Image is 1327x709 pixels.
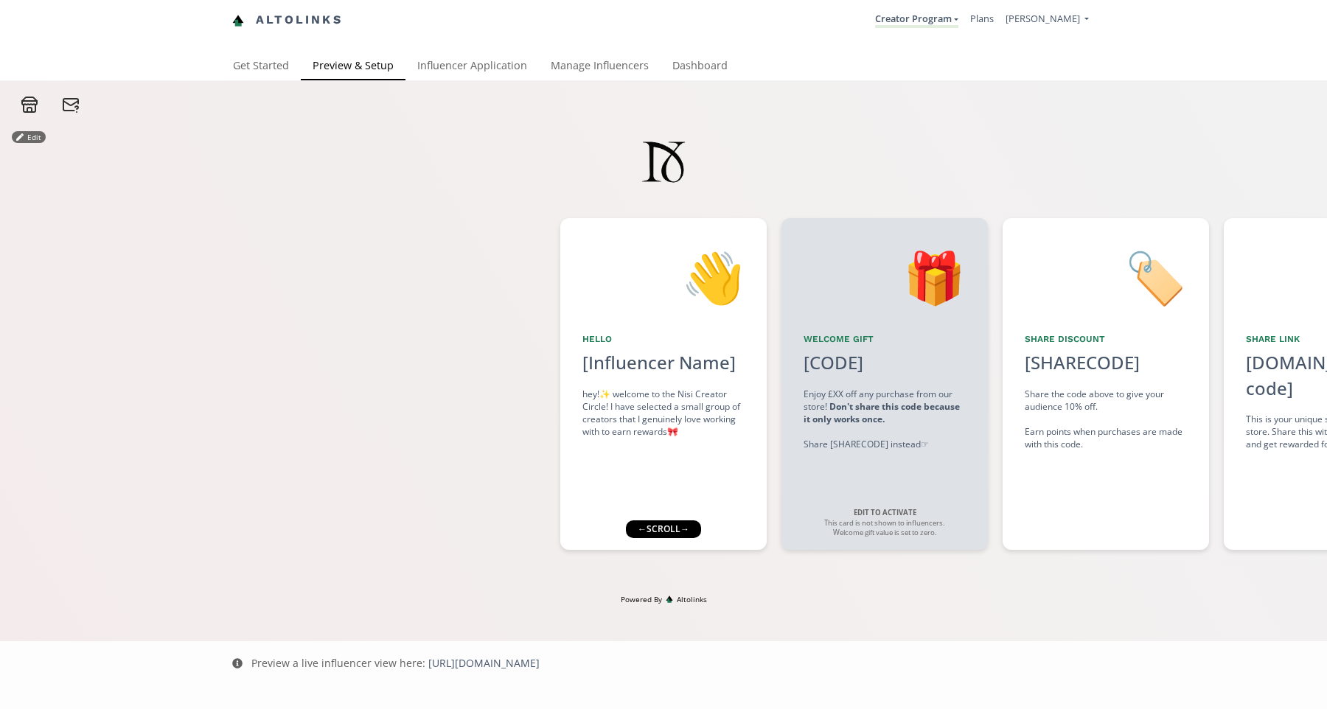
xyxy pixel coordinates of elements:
span: [PERSON_NAME] [1006,12,1080,25]
a: Dashboard [661,52,739,82]
a: Preview & Setup [301,52,405,82]
div: Share Discount [1025,333,1187,346]
a: Plans [970,12,994,25]
a: Creator Program [875,12,958,28]
div: 🏷️ [1025,240,1187,315]
div: 👋 [582,240,745,315]
span: Powered By [621,594,662,604]
a: [URL][DOMAIN_NAME] [428,656,540,670]
a: [PERSON_NAME] [1006,12,1089,29]
a: Get Started [221,52,301,82]
a: Manage Influencers [539,52,661,82]
div: Welcome Gift [804,333,966,346]
div: This card is not shown to influencers. Welcome gift value is set to zero. [811,508,958,538]
img: favicon-32x32.png [666,596,673,603]
div: hey!✨ welcome to the Nisi Creator Circle! I have selected a small group of creators that I genuin... [582,388,745,439]
div: 🎁 [804,240,966,315]
div: Enjoy £XX off any purchase from our store! Share [SHARECODE] instead ☞ [804,388,966,451]
a: Altolinks [232,8,343,32]
div: Share the code above to give your audience 10% off. Earn points when purchases are made with this... [1025,388,1187,451]
div: [Influencer Name] [582,350,745,375]
a: Influencer Application [405,52,539,82]
button: Edit [12,131,46,143]
img: favicon-32x32.png [232,15,244,27]
div: Preview a live influencer view here: [251,656,540,671]
div: [CODE] [795,350,872,375]
span: Altolinks [677,594,707,604]
div: [SHARECODE] [1025,350,1140,375]
div: ← scroll → [626,520,701,538]
img: Yc9XZJdumRsf [627,125,700,199]
strong: EDIT TO ACTIVATE [854,508,916,517]
strong: Don't share this code because it only works once. [804,400,960,425]
div: Hello [582,333,745,346]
